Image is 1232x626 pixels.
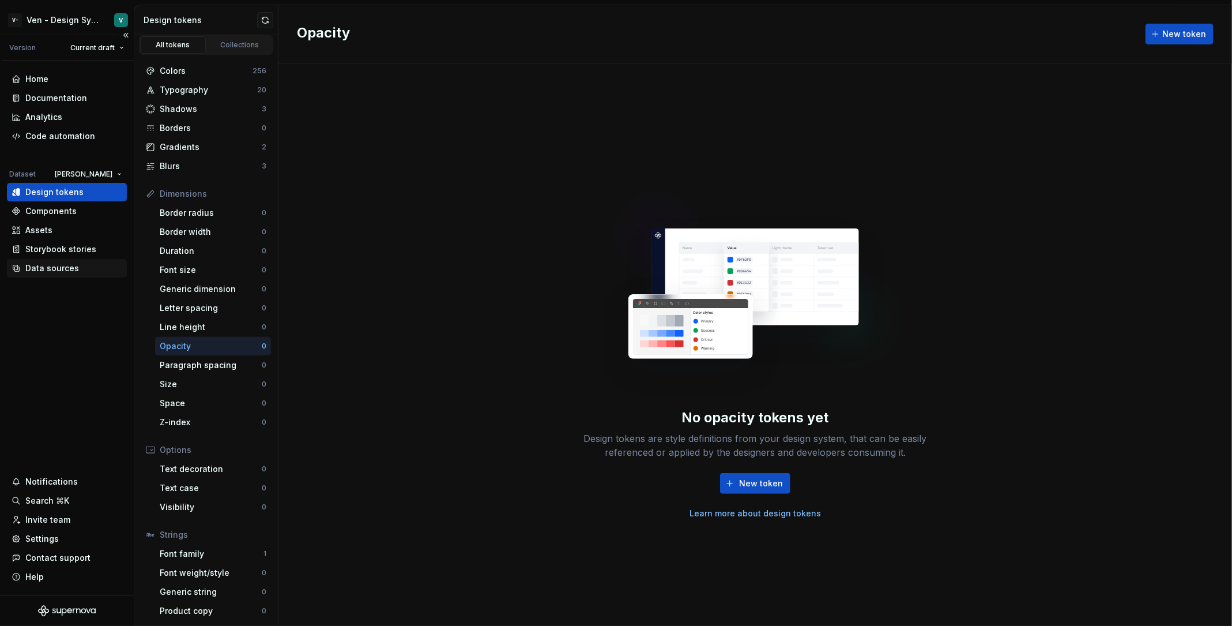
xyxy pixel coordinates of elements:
[155,204,271,222] a: Border radius0
[155,602,271,620] a: Product copy0
[160,122,262,134] div: Borders
[155,337,271,355] a: Opacity0
[25,514,70,526] div: Invite team
[27,14,100,26] div: Ven - Design System Test
[160,501,262,513] div: Visibility
[262,227,266,237] div: 0
[262,143,266,152] div: 2
[25,263,79,274] div: Data sources
[7,492,127,510] button: Search ⌘K
[9,43,36,53] div: Version
[262,418,266,427] div: 0
[262,503,266,512] div: 0
[160,463,262,475] div: Text decoration
[25,224,52,236] div: Assets
[155,413,271,432] a: Z-index0
[155,318,271,336] a: Line height0
[263,549,266,558] div: 1
[7,183,127,201] a: Design tokens
[7,473,127,491] button: Notifications
[160,226,262,238] div: Border width
[7,89,127,107] a: Documentation
[38,605,96,617] svg: Supernova Logo
[160,586,262,598] div: Generic string
[160,482,262,494] div: Text case
[25,92,87,104] div: Documentation
[25,476,78,488] div: Notifications
[155,299,271,317] a: Letter spacing0
[119,16,123,25] div: V
[160,84,257,96] div: Typography
[160,378,262,390] div: Size
[160,264,262,276] div: Font size
[25,186,84,198] div: Design tokens
[160,207,262,219] div: Border radius
[160,340,262,352] div: Opacity
[141,100,271,118] a: Shadows3
[25,111,62,123] div: Analytics
[160,321,262,333] div: Line height
[211,40,269,50] div: Collections
[9,170,36,179] div: Dataset
[262,342,266,351] div: 0
[262,104,266,114] div: 3
[141,138,271,156] a: Gradients2
[25,205,77,217] div: Components
[7,568,127,586] button: Help
[65,40,129,56] button: Current draft
[1146,24,1214,44] button: New token
[144,14,257,26] div: Design tokens
[262,483,266,493] div: 0
[160,567,262,579] div: Font weight/style
[690,508,821,519] a: Learn more about design tokens
[155,498,271,516] a: Visibility0
[160,160,262,172] div: Blurs
[262,380,266,389] div: 0
[7,221,127,239] a: Assets
[141,81,271,99] a: Typography20
[160,302,262,314] div: Letter spacing
[262,464,266,474] div: 0
[7,549,127,567] button: Contact support
[262,123,266,133] div: 0
[257,85,266,95] div: 20
[155,356,271,374] a: Paragraph spacing0
[262,284,266,294] div: 0
[144,40,202,50] div: All tokens
[160,188,266,200] div: Dimensions
[155,564,271,582] a: Font weight/style0
[682,408,829,427] div: No opacity tokens yet
[160,245,262,257] div: Duration
[571,432,940,459] div: Design tokens are style definitions from your design system, that can be easily referenced or app...
[25,243,96,255] div: Storybook stories
[25,533,59,545] div: Settings
[160,548,263,560] div: Font family
[118,27,134,43] button: Collapse sidebar
[160,283,262,295] div: Generic dimension
[262,323,266,332] div: 0
[155,479,271,497] a: Text case0
[141,62,271,80] a: Colors256
[7,530,127,548] a: Settings
[262,587,266,597] div: 0
[739,478,783,489] span: New token
[25,495,69,507] div: Search ⌘K
[25,552,91,564] div: Contact support
[262,303,266,313] div: 0
[155,280,271,298] a: Generic dimension0
[155,460,271,478] a: Text decoration0
[253,66,266,76] div: 256
[262,208,266,218] div: 0
[155,242,271,260] a: Duration0
[7,108,127,126] a: Analytics
[1162,28,1206,40] span: New token
[155,394,271,413] a: Space0
[297,24,350,44] h2: Opacity
[155,261,271,279] a: Font size0
[160,65,253,77] div: Colors
[25,73,48,85] div: Home
[2,8,131,32] button: V-Ven - Design System TestV
[160,529,266,541] div: Strings
[141,119,271,137] a: Borders0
